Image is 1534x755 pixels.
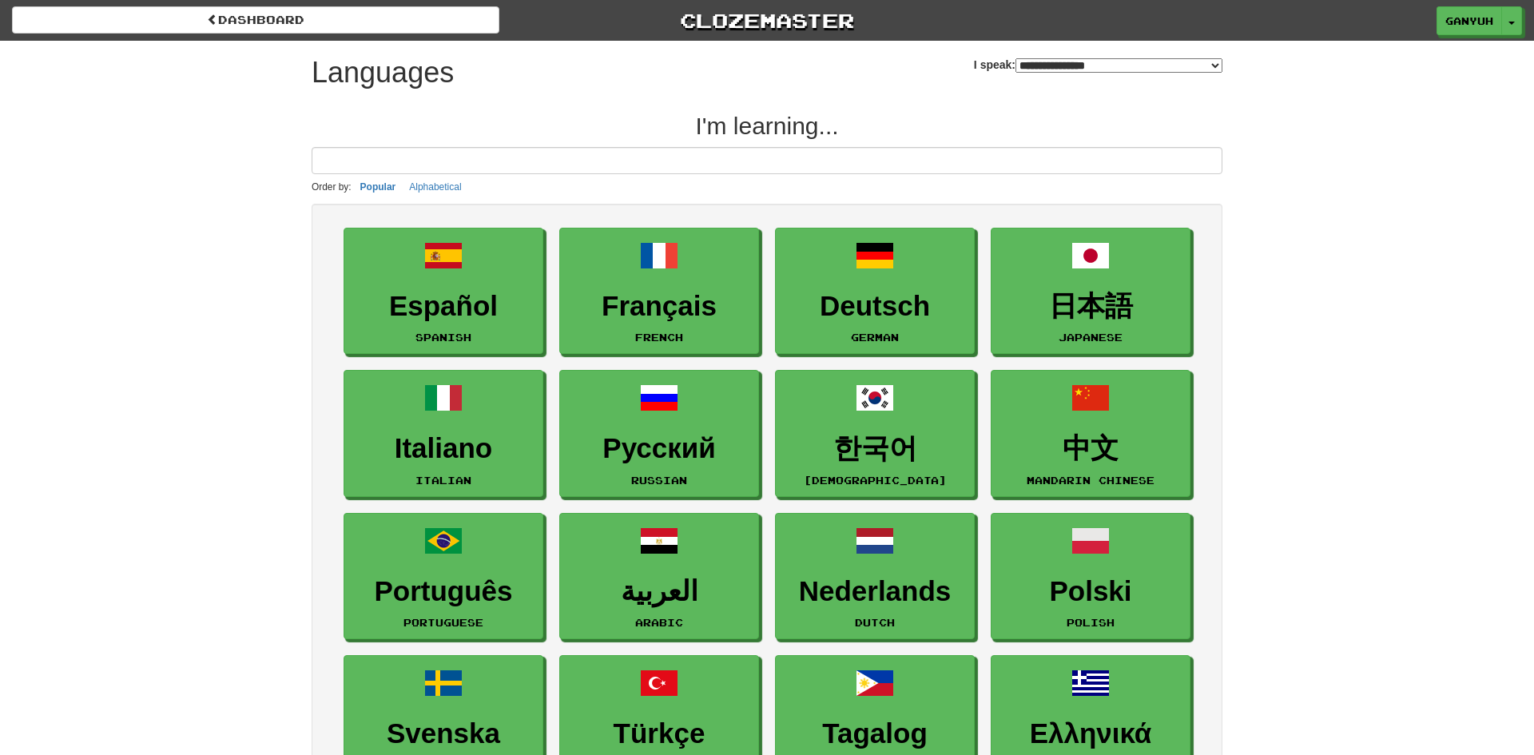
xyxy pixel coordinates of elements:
[1027,475,1154,486] small: Mandarin Chinese
[851,332,899,343] small: German
[999,576,1182,607] h3: Polski
[559,228,759,355] a: FrançaisFrench
[568,576,750,607] h3: العربية
[784,718,966,749] h3: Tagalog
[559,370,759,497] a: РусскийRussian
[1437,6,1502,35] a: ganyuh
[1015,58,1222,73] select: I speak:
[415,475,471,486] small: Italian
[352,433,535,464] h3: Italiano
[784,576,966,607] h3: Nederlands
[991,370,1190,497] a: 中文Mandarin Chinese
[775,513,975,640] a: NederlandsDutch
[568,291,750,322] h3: Français
[991,513,1190,640] a: PolskiPolish
[631,475,687,486] small: Russian
[403,617,483,628] small: Portuguese
[568,718,750,749] h3: Türkçe
[974,57,1222,73] label: I speak:
[415,332,471,343] small: Spanish
[804,475,947,486] small: [DEMOGRAPHIC_DATA]
[999,718,1182,749] h3: Ελληνικά
[568,433,750,464] h3: Русский
[775,370,975,497] a: 한국어[DEMOGRAPHIC_DATA]
[855,617,895,628] small: Dutch
[352,576,535,607] h3: Português
[635,332,683,343] small: French
[1059,332,1123,343] small: Japanese
[784,291,966,322] h3: Deutsch
[312,181,352,193] small: Order by:
[999,433,1182,464] h3: 中文
[635,617,683,628] small: Arabic
[352,718,535,749] h3: Svenska
[344,513,543,640] a: PortuguêsPortuguese
[344,228,543,355] a: EspañolSpanish
[775,228,975,355] a: DeutschGerman
[999,291,1182,322] h3: 日本語
[352,291,535,322] h3: Español
[523,6,1011,34] a: Clozemaster
[12,6,499,34] a: dashboard
[784,433,966,464] h3: 한국어
[991,228,1190,355] a: 日本語Japanese
[312,57,454,89] h1: Languages
[356,178,401,196] button: Popular
[312,113,1222,139] h2: I'm learning...
[1445,14,1493,28] span: ganyuh
[344,370,543,497] a: ItalianoItalian
[1067,617,1115,628] small: Polish
[559,513,759,640] a: العربيةArabic
[404,178,466,196] button: Alphabetical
